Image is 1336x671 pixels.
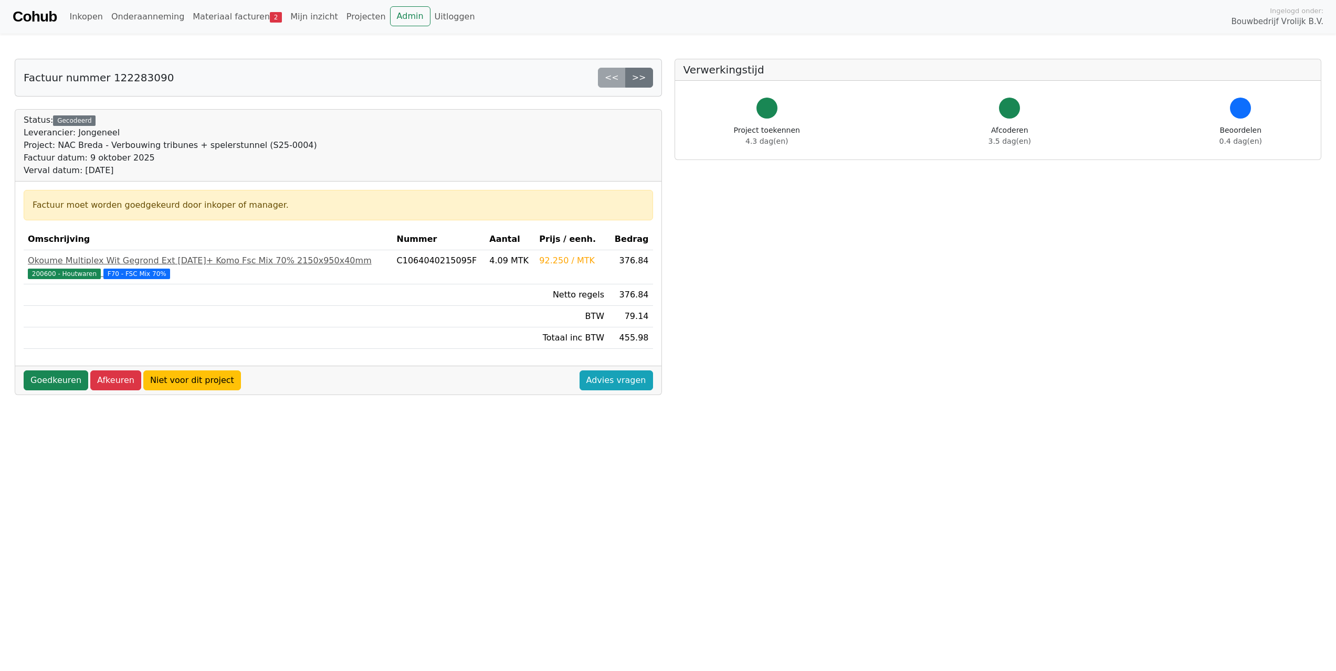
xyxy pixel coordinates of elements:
[683,63,1313,76] h5: Verwerkingstijd
[390,6,430,26] a: Admin
[580,370,653,390] a: Advies vragen
[608,284,653,306] td: 376.84
[24,71,174,84] h5: Factuur nummer 122283090
[24,114,317,177] div: Status:
[24,152,317,164] div: Factuur datum: 9 oktober 2025
[430,6,479,27] a: Uitloggen
[90,370,141,390] a: Afkeuren
[28,269,101,279] span: 200600 - Houtwaren
[485,229,535,250] th: Aantal
[608,327,653,349] td: 455.98
[33,199,644,211] div: Factuur moet worden goedgekeurd door inkoper of manager.
[53,115,96,126] div: Gecodeerd
[13,4,57,29] a: Cohub
[608,250,653,284] td: 376.84
[734,125,800,147] div: Project toekennen
[1231,16,1323,28] span: Bouwbedrijf Vrolijk B.V.
[188,6,286,27] a: Materiaal facturen2
[988,125,1031,147] div: Afcoderen
[393,250,486,284] td: C1064040215095F
[988,137,1031,145] span: 3.5 dag(en)
[608,229,653,250] th: Bedrag
[65,6,107,27] a: Inkopen
[535,229,608,250] th: Prijs / eenh.
[143,370,241,390] a: Niet voor dit project
[535,284,608,306] td: Netto regels
[24,139,317,152] div: Project: NAC Breda - Verbouwing tribunes + spelerstunnel (S25-0004)
[535,306,608,327] td: BTW
[103,269,171,279] span: F70 - FSC Mix 70%
[745,137,788,145] span: 4.3 dag(en)
[535,327,608,349] td: Totaal inc BTW
[24,370,88,390] a: Goedkeuren
[1219,137,1262,145] span: 0.4 dag(en)
[1219,125,1262,147] div: Beoordelen
[342,6,390,27] a: Projecten
[24,126,317,139] div: Leverancier: Jongeneel
[286,6,342,27] a: Mijn inzicht
[539,254,604,267] div: 92.250 / MTK
[24,229,393,250] th: Omschrijving
[608,306,653,327] td: 79.14
[107,6,188,27] a: Onderaanneming
[625,68,653,88] a: >>
[393,229,486,250] th: Nummer
[1270,6,1323,16] span: Ingelogd onder:
[489,254,531,267] div: 4.09 MTK
[270,12,282,23] span: 2
[28,254,388,267] div: Okoume Multiplex Wit Gegrond Ext [DATE]+ Komo Fsc Mix 70% 2150x950x40mm
[28,254,388,280] a: Okoume Multiplex Wit Gegrond Ext [DATE]+ Komo Fsc Mix 70% 2150x950x40mm200600 - Houtwaren F70 - F...
[24,164,317,177] div: Verval datum: [DATE]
